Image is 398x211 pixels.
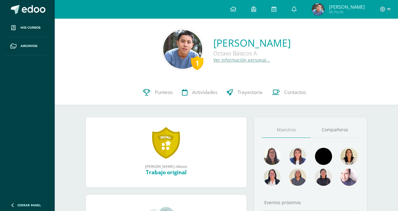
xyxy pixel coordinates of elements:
[312,3,324,16] img: 2123a95bfc17dca0ea2b34e722d31474.png
[191,56,203,70] div: 1
[192,89,217,96] span: Actividades
[155,89,173,96] span: Punteos
[177,80,222,105] a: Actividades
[222,80,267,105] a: Trayectoria
[138,80,177,105] a: Punteos
[213,57,270,63] a: Ver información personal...
[289,169,306,186] img: 8f3bf19539481b212b8ab3c0cdc72ac6.png
[213,36,291,49] a: [PERSON_NAME]
[267,80,311,105] a: Contactos
[21,25,40,30] span: Mis cursos
[92,164,241,169] div: [PERSON_NAME] obtuvo
[21,44,37,49] span: Archivos
[163,30,202,69] img: b1a767f7f2fe1c279ff09d13b8f25561.png
[262,122,311,138] a: Maestros
[340,148,358,165] img: 876c69fb502899f7a2bc55a9ba2fa0e7.png
[329,4,365,10] span: [PERSON_NAME]
[264,148,281,165] img: a4871f238fc6f9e1d7ed418e21754428.png
[340,169,358,186] img: a8e8556f48ef469a8de4653df9219ae6.png
[311,122,359,138] a: Compañeros
[92,169,241,176] div: Trabajo original
[5,19,50,37] a: Mis cursos
[284,89,306,96] span: Contactos
[315,169,332,186] img: 041e67bb1815648f1c28e9f895bf2be1.png
[289,148,306,165] img: aefa6dbabf641819c41d1760b7b82962.png
[238,89,262,96] span: Trayectoria
[213,49,291,57] div: Octavo Básicos A
[5,37,50,55] a: Archivos
[315,148,332,165] img: 8720afef3ca6363371f864d845616e65.png
[262,199,359,205] div: Eventos próximos
[329,9,365,15] span: Mi Perfil
[17,203,41,207] span: Cerrar panel
[264,169,281,186] img: 408a551ef2c74b912fbe9346b0557d9b.png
